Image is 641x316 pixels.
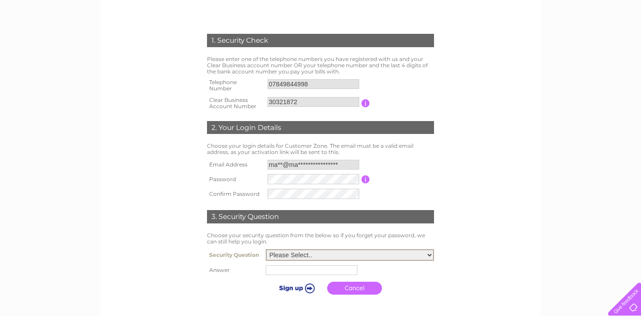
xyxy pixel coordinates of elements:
th: Clear Business Account Number [205,94,265,112]
img: logo.png [22,23,68,50]
th: Telephone Number [205,77,265,94]
a: Cancel [327,282,382,295]
th: Email Address [205,158,265,172]
th: Answer [205,263,264,277]
a: 0333 014 3131 [473,4,535,16]
td: Choose your login details for Customer Zone. The email must be a valid email address, as your act... [205,141,436,158]
a: Contact [614,38,636,45]
td: Choose your security question from the below so if you forget your password, we can still help yo... [205,230,436,247]
input: Information [361,99,370,107]
td: Please enter one of the telephone numbers you have registered with us and your Clear Business acc... [205,54,436,77]
a: Water [516,38,533,45]
input: Submit [268,282,323,294]
th: Confirm Password [205,186,265,201]
th: Password [205,172,265,186]
div: Clear Business is a trading name of Verastar Limited (registered in [GEOGRAPHIC_DATA] No. 3667643... [111,5,531,43]
th: Security Question [205,247,264,263]
div: 2. Your Login Details [207,121,434,134]
input: Information [361,175,370,183]
a: Telecoms [564,38,590,45]
a: Energy [539,38,558,45]
div: 3. Security Question [207,210,434,223]
div: 1. Security Check [207,34,434,47]
a: Blog [596,38,609,45]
